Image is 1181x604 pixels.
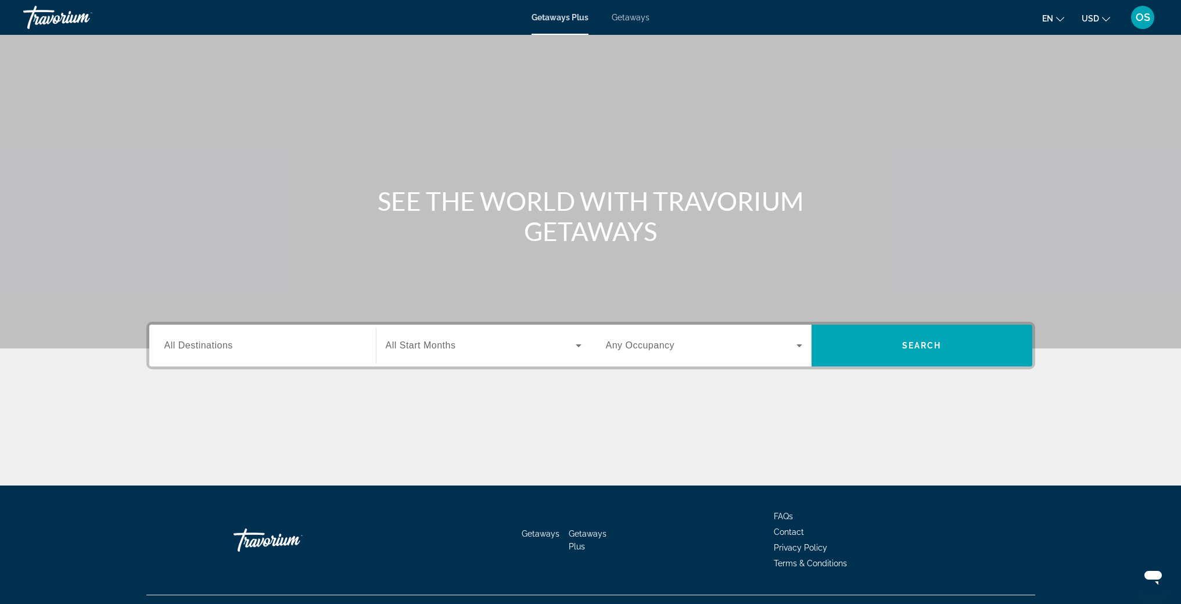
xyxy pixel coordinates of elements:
button: User Menu [1128,5,1158,30]
a: Getaways Plus [569,529,606,551]
div: Search widget [149,325,1032,366]
a: Getaways Plus [532,13,588,22]
button: Change currency [1082,10,1110,27]
span: OS [1136,12,1150,23]
a: Getaways [522,529,559,538]
span: en [1042,14,1053,23]
a: Travorium [23,2,139,33]
h1: SEE THE WORLD WITH TRAVORIUM GETAWAYS [373,186,809,246]
span: Any Occupancy [606,340,675,350]
button: Change language [1042,10,1064,27]
iframe: Button to launch messaging window [1135,558,1172,595]
span: USD [1082,14,1099,23]
button: Search [812,325,1032,366]
a: Terms & Conditions [774,559,847,568]
a: Contact [774,527,804,537]
span: Search [902,341,942,350]
a: Getaways [612,13,649,22]
span: All Start Months [386,340,456,350]
a: Privacy Policy [774,543,827,552]
a: FAQs [774,512,793,521]
span: All Destinations [164,340,233,350]
a: Travorium [234,523,350,558]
